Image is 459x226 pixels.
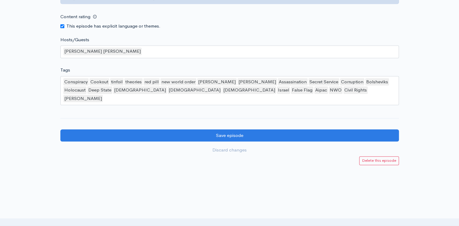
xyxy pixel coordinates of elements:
[63,95,103,102] div: [PERSON_NAME]
[359,156,399,165] a: Delete this episode
[168,86,221,94] div: [DEMOGRAPHIC_DATA]
[63,86,86,94] div: Holocaust
[278,78,308,86] div: Assassination
[143,78,160,86] div: red pill
[87,86,112,94] div: Deep State
[160,78,196,86] div: new world order
[343,86,368,94] div: Civil Rights
[60,36,89,43] label: Hosts/Guests
[66,23,160,30] label: This episode has explicit language or themes.
[113,86,167,94] div: [DEMOGRAPHIC_DATA]
[314,86,328,94] div: Aipac
[309,78,339,86] div: Secret Service
[63,78,89,86] div: Conspiracy
[60,129,399,142] input: Save episode
[60,67,70,74] label: Tags
[197,78,237,86] div: [PERSON_NAME]
[340,78,364,86] div: Corruption
[60,11,90,23] label: Content rating
[222,86,276,94] div: [DEMOGRAPHIC_DATA]
[63,48,142,55] div: [PERSON_NAME] [PERSON_NAME]
[60,144,399,156] a: Discard changes
[89,78,109,86] div: Cookout
[124,78,143,86] div: theories
[291,86,313,94] div: False Flag
[238,78,277,86] div: [PERSON_NAME]
[277,86,290,94] div: Israel
[365,78,389,86] div: Bolsheviks
[329,86,343,94] div: NWO
[110,78,123,86] div: tinfoil
[362,158,396,163] small: Delete this episode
